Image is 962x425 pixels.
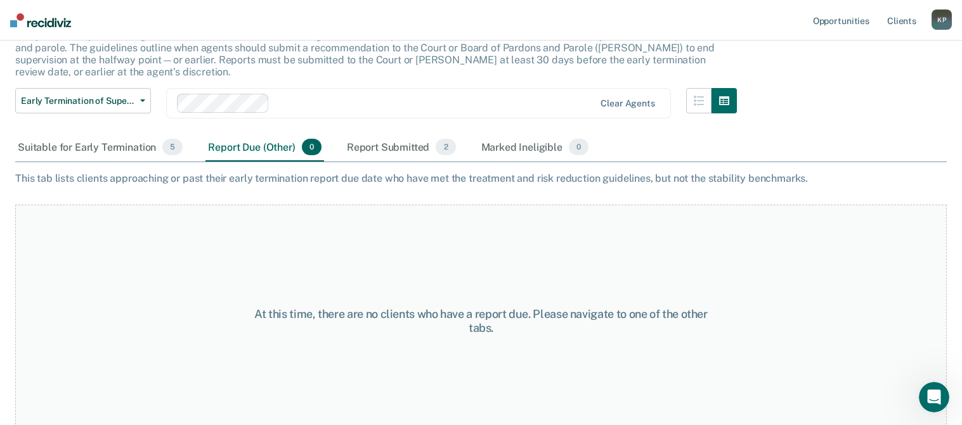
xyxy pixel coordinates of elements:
button: KP [932,10,952,30]
div: Report Due (Other)0 [205,134,323,162]
span: 5 [162,139,183,155]
span: 2 [436,139,455,155]
div: Clear agents [601,98,654,109]
div: Report Submitted2 [344,134,458,162]
div: K P [932,10,952,30]
div: Marked Ineligible0 [479,134,592,162]
div: At this time, there are no clients who have a report due. Please navigate to one of the other tabs. [249,307,714,334]
span: 0 [569,139,588,155]
div: Suitable for Early Termination5 [15,134,185,162]
div: This tab lists clients approaching or past their early termination report due date who have met t... [15,172,947,184]
img: Recidiviz [10,13,71,27]
button: Early Termination of Supervision [15,88,151,113]
p: The [US_STATE] Sentencing Commission’s 2025 Adult Sentencing, Release, & Supervision Guidelines e... [15,30,719,79]
span: 0 [302,139,322,155]
iframe: Intercom live chat [919,382,949,412]
span: Early Termination of Supervision [21,96,135,106]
